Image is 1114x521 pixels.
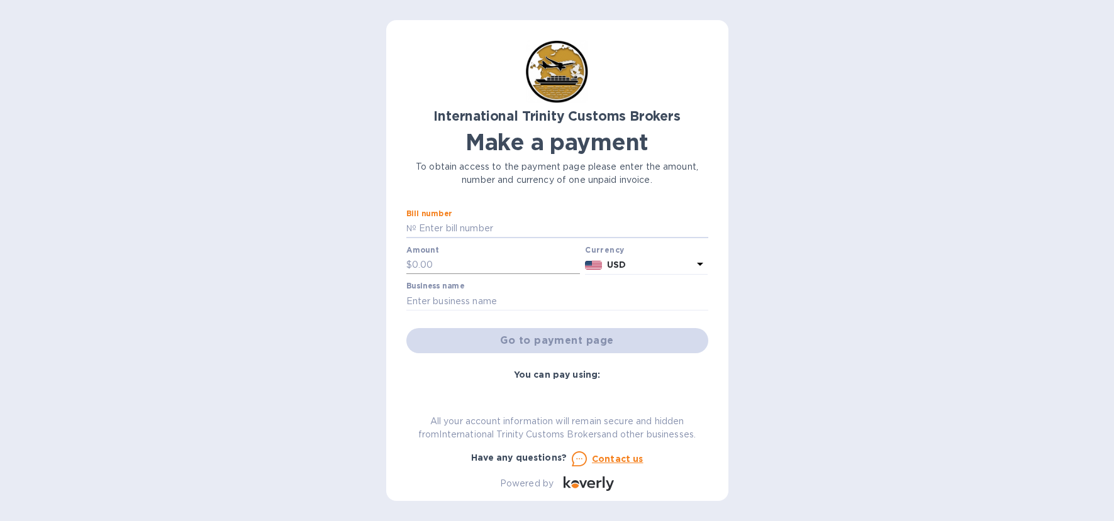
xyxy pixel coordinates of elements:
label: Business name [406,283,464,290]
b: International Trinity Customs Brokers [433,108,681,124]
label: Bill number [406,211,452,218]
input: Enter business name [406,292,708,310]
h1: Make a payment [406,129,708,155]
b: Currency [585,245,624,255]
label: Amount [406,246,438,254]
p: To obtain access to the payment page please enter the amount, number and currency of one unpaid i... [406,160,708,187]
img: USD [585,261,602,270]
b: You can pay using: [514,370,600,380]
b: Have any questions? [471,452,567,463]
input: Enter bill number [416,219,708,238]
p: № [406,222,416,235]
p: $ [406,258,412,271]
input: 0.00 [412,256,581,275]
p: All your account information will remain secure and hidden from International Trinity Customs Bro... [406,415,708,441]
p: Powered by [500,477,554,490]
b: USD [607,260,626,270]
u: Contact us [592,454,643,464]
